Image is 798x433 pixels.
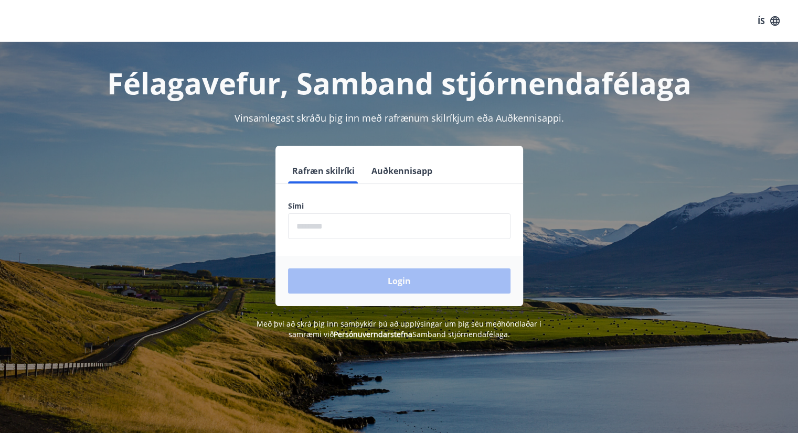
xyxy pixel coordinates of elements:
[235,112,564,124] span: Vinsamlegast skráðu þig inn með rafrænum skilríkjum eða Auðkennisappi.
[288,201,510,211] label: Sími
[34,63,764,103] h1: Félagavefur, Samband stjórnendafélaga
[257,319,541,339] span: Með því að skrá þig inn samþykkir þú að upplýsingar um þig séu meðhöndlaðar í samræmi við Samband...
[752,12,785,30] button: ÍS
[334,329,412,339] a: Persónuverndarstefna
[367,158,437,183] button: Auðkennisapp
[288,158,359,183] button: Rafræn skilríki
